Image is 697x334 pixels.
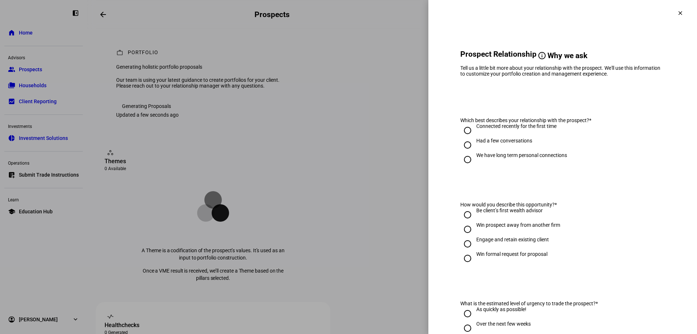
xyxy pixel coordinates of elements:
span: Prospect Relationship [460,50,537,59]
div: We have long term personal connections [476,152,567,158]
span: Which best describes your relationship with the prospect? [460,117,589,123]
div: As quickly as possible! [476,306,526,312]
span: How would you describe this opportunity? [460,202,555,208]
div: Win formal request for proposal [476,251,547,257]
div: Win prospect away from another firm [476,222,560,228]
div: Engage and retain existing client [476,237,549,242]
div: Over the next few weeks [476,321,531,327]
span: What is the estimated level of urgency to trade the prospect? [460,301,596,306]
div: Had a few conversations [476,138,532,144]
mat-icon: clear [677,10,684,16]
div: Connected recently for the first time [476,123,557,129]
div: Prospect Relationship [443,13,500,20]
span: Why we ask [546,51,592,60]
mat-icon: info [538,51,546,60]
div: Tell us a little bit more about your relationship with the prospect. We'll use this information t... [460,65,665,77]
div: Be client’s first wealth advisor [476,208,543,213]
